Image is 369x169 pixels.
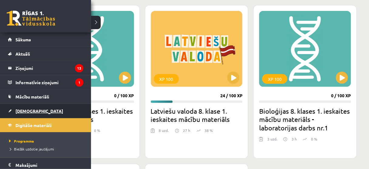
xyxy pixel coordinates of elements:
span: Mācību materiāli [15,94,49,99]
p: 0 % [311,136,317,142]
a: Sākums [8,33,83,47]
h2: Latviešu valoda 8. klase 1. ieskaites mācību materiāls [151,107,243,124]
span: Aktuāli [15,51,30,57]
p: 3 h [292,136,297,142]
a: Ziņojumi13 [8,61,83,75]
div: XP 100 [262,74,287,84]
h2: Bioloģijas 8. klases 1. ieskaites mācību materiāls - laboratorijas darbs nr.1 [259,107,351,132]
a: [DEMOGRAPHIC_DATA] [8,104,83,118]
span: Programma [8,139,34,143]
div: 8 uzd. [159,128,169,137]
a: Mācību materiāli [8,90,83,104]
span: Sākums [15,37,31,42]
a: Biežāk uzdotie jautājumi [8,146,85,152]
legend: Ziņojumi [15,61,83,75]
a: Digitālie materiāli [8,118,83,132]
p: 27 h [183,128,191,133]
div: XP 100 [154,74,179,84]
a: Rīgas 1. Tālmācības vidusskola [7,11,55,26]
legend: Informatīvie ziņojumi [15,75,83,89]
a: Informatīvie ziņojumi1 [8,75,83,89]
span: [DEMOGRAPHIC_DATA] [15,108,63,114]
span: Digitālie materiāli [15,122,52,128]
p: 38 % [205,128,213,133]
a: Aktuāli [8,47,83,61]
span: Biežāk uzdotie jautājumi [8,147,54,151]
i: 13 [75,64,83,72]
i: 1 [75,78,83,87]
div: 3 uzd. [267,136,277,146]
p: 0 % [94,128,100,133]
a: Programma [8,138,85,144]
